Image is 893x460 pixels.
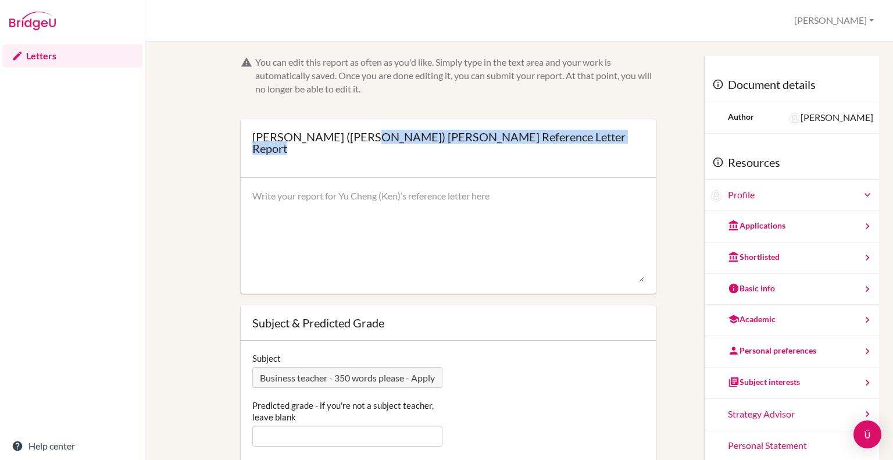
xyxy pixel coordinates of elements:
[705,67,879,102] div: Document details
[705,145,879,180] div: Resources
[705,274,879,305] a: Basic info
[853,420,881,448] div: Open Intercom Messenger
[728,283,775,294] div: Basic info
[789,111,873,124] div: [PERSON_NAME]
[9,12,56,30] img: Bridge-U
[789,113,801,124] img: Paul Rispin
[728,345,816,356] div: Personal preferences
[705,336,879,368] a: Personal preferences
[728,188,873,202] a: Profile
[252,400,442,423] label: Predicted grade - if you're not a subject teacher, leave blank
[728,220,785,231] div: Applications
[728,376,800,388] div: Subject interests
[710,190,722,202] img: Yu Cheng (Ken) Chiou
[728,313,776,325] div: Academic
[728,251,780,263] div: Shortlisted
[705,305,879,336] a: Academic
[2,434,142,458] a: Help center
[705,399,879,430] a: Strategy Advisor
[252,131,644,154] div: [PERSON_NAME] ([PERSON_NAME]) [PERSON_NAME] Reference Letter Report
[252,352,281,364] label: Subject
[728,111,754,123] div: Author
[789,10,879,31] button: [PERSON_NAME]
[2,44,142,67] a: Letters
[705,243,879,274] a: Shortlisted
[252,317,644,329] div: Subject & Predicted Grade
[705,211,879,243] a: Applications
[705,368,879,399] a: Subject interests
[255,56,656,96] div: You can edit this report as often as you'd like. Simply type in the text area and your work is au...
